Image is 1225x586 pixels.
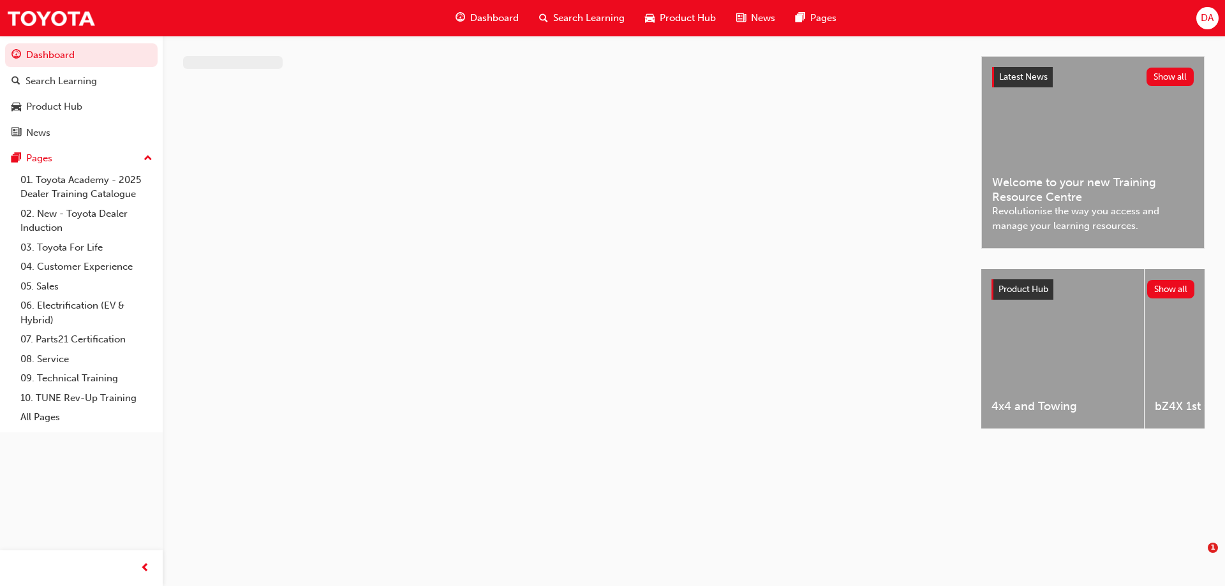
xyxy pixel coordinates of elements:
[144,150,152,167] span: up-icon
[635,5,726,31] a: car-iconProduct Hub
[15,330,158,349] a: 07. Parts21 Certification
[15,407,158,427] a: All Pages
[26,126,50,140] div: News
[11,153,21,165] span: pages-icon
[999,71,1048,82] span: Latest News
[5,95,158,119] a: Product Hub
[11,101,21,113] span: car-icon
[751,11,775,26] span: News
[140,560,150,576] span: prev-icon
[736,10,746,26] span: news-icon
[991,279,1194,300] a: Product HubShow all
[1147,280,1195,298] button: Show all
[456,10,465,26] span: guage-icon
[6,4,96,33] img: Trak
[5,147,158,170] button: Pages
[726,5,785,31] a: news-iconNews
[785,5,847,31] a: pages-iconPages
[1196,7,1219,29] button: DA
[660,11,716,26] span: Product Hub
[5,70,158,93] a: Search Learning
[15,257,158,277] a: 04. Customer Experience
[796,10,805,26] span: pages-icon
[15,204,158,238] a: 02. New - Toyota Dealer Induction
[445,5,529,31] a: guage-iconDashboard
[529,5,635,31] a: search-iconSearch Learning
[992,67,1194,87] a: Latest NewsShow all
[981,269,1144,429] a: 4x4 and Towing
[15,170,158,204] a: 01. Toyota Academy - 2025 Dealer Training Catalogue
[11,50,21,61] span: guage-icon
[5,121,158,145] a: News
[1201,11,1214,26] span: DA
[645,10,655,26] span: car-icon
[15,388,158,408] a: 10. TUNE Rev-Up Training
[26,74,97,89] div: Search Learning
[470,11,519,26] span: Dashboard
[539,10,548,26] span: search-icon
[992,204,1194,233] span: Revolutionise the way you access and manage your learning resources.
[999,284,1048,295] span: Product Hub
[981,56,1205,249] a: Latest NewsShow allWelcome to your new Training Resource CentreRevolutionise the way you access a...
[11,128,21,139] span: news-icon
[810,11,836,26] span: Pages
[15,369,158,388] a: 09. Technical Training
[15,296,158,330] a: 06. Electrification (EV & Hybrid)
[26,99,82,114] div: Product Hub
[992,175,1194,204] span: Welcome to your new Training Resource Centre
[15,349,158,369] a: 08. Service
[15,238,158,258] a: 03. Toyota For Life
[11,76,20,87] span: search-icon
[15,277,158,297] a: 05. Sales
[1208,543,1218,553] span: 1
[991,399,1134,414] span: 4x4 and Towing
[553,11,625,26] span: Search Learning
[1147,68,1194,86] button: Show all
[26,151,52,166] div: Pages
[5,41,158,147] button: DashboardSearch LearningProduct HubNews
[5,43,158,67] a: Dashboard
[1182,543,1212,573] iframe: Intercom live chat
